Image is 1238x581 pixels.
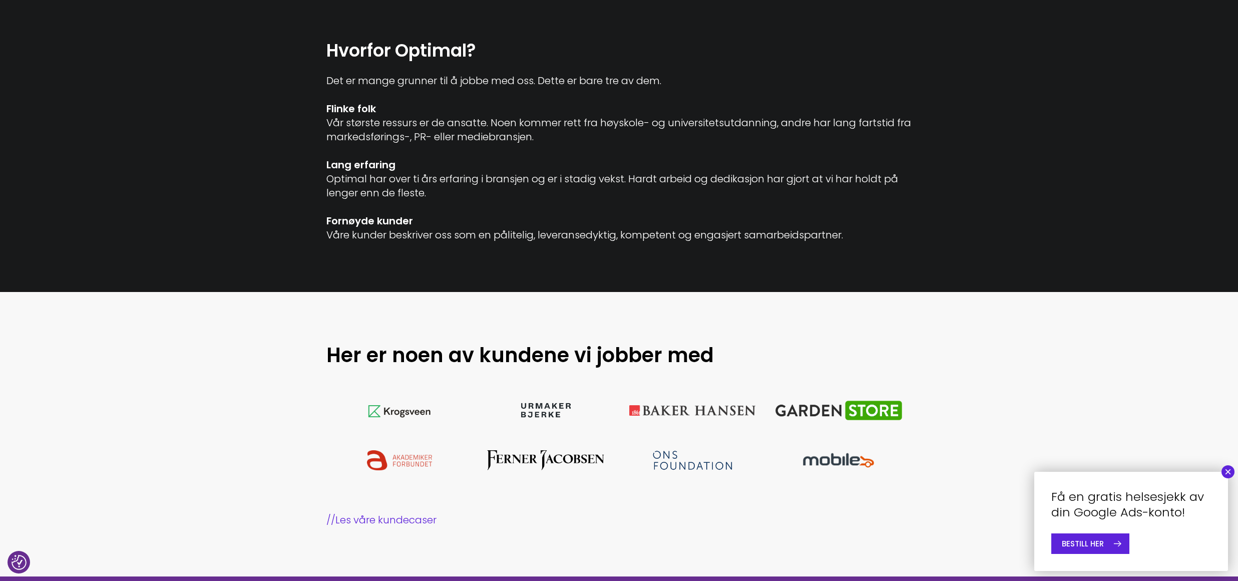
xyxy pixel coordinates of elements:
[12,555,27,570] button: Samtykkepreferanser
[1051,489,1211,520] h4: Få en gratis helsesjekk av din Google Ads-konto!
[326,214,413,228] b: Fornøyde kunder
[326,513,912,527] a: //Les våre kundecaser
[1051,533,1129,554] a: BESTILL HER
[326,39,912,62] h2: Hvorfor Optimal?
[326,342,812,368] h2: Her er noen av kundene vi jobber med
[326,74,912,242] div: Det er mange grunner til å jobbe med oss. Dette er bare tre av dem. Vår største ressurs er de ans...
[326,158,395,172] b: Lang erfaring
[326,102,376,116] b: Flinke folk
[12,555,27,570] img: Revisit consent button
[326,513,335,527] span: //
[1221,465,1234,478] button: Close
